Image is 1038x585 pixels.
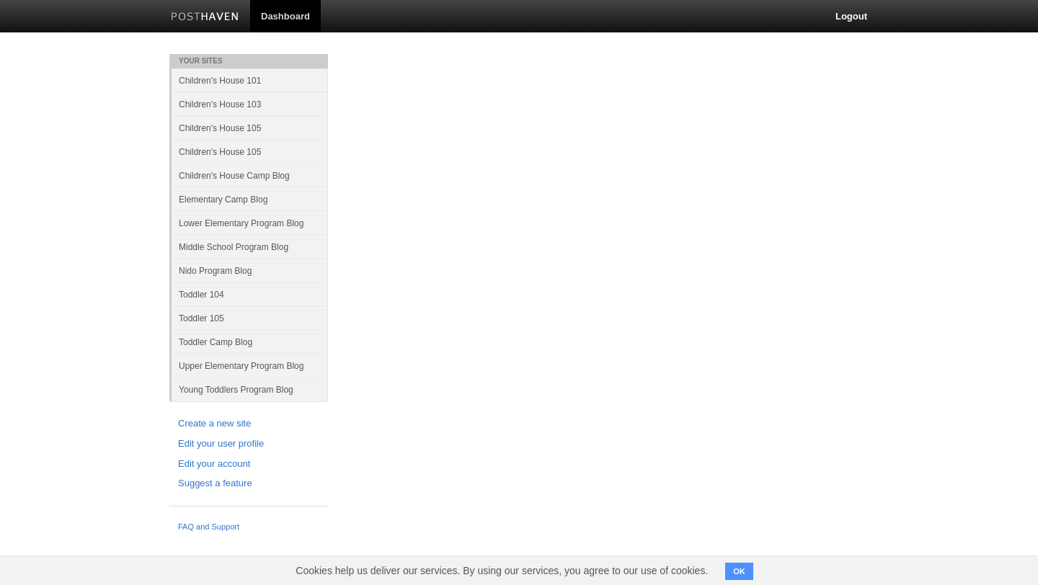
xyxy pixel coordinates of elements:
a: FAQ and Support [178,521,319,534]
a: Toddler Camp Blog [172,330,328,354]
a: Create a new site [178,416,319,432]
span: Cookies help us deliver our services. By using our services, you agree to our use of cookies. [281,556,722,585]
a: Children's House 105 [172,116,328,140]
li: Your Sites [169,54,328,68]
a: Children's House 103 [172,92,328,116]
a: Elementary Camp Blog [172,187,328,211]
a: Children's House 105 [172,140,328,164]
a: Toddler 105 [172,306,328,330]
a: Nido Program Blog [172,259,328,282]
a: Suggest a feature [178,476,319,491]
a: Toddler 104 [172,282,328,306]
img: Posthaven-bar [171,12,239,23]
a: Young Toddlers Program Blog [172,378,328,401]
a: Upper Elementary Program Blog [172,354,328,378]
button: OK [725,563,753,580]
a: Children's House Camp Blog [172,164,328,187]
a: Edit your account [178,457,319,472]
a: Middle School Program Blog [172,235,328,259]
a: Children's House 101 [172,68,328,92]
a: Edit your user profile [178,437,319,452]
a: Lower Elementary Program Blog [172,211,328,235]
